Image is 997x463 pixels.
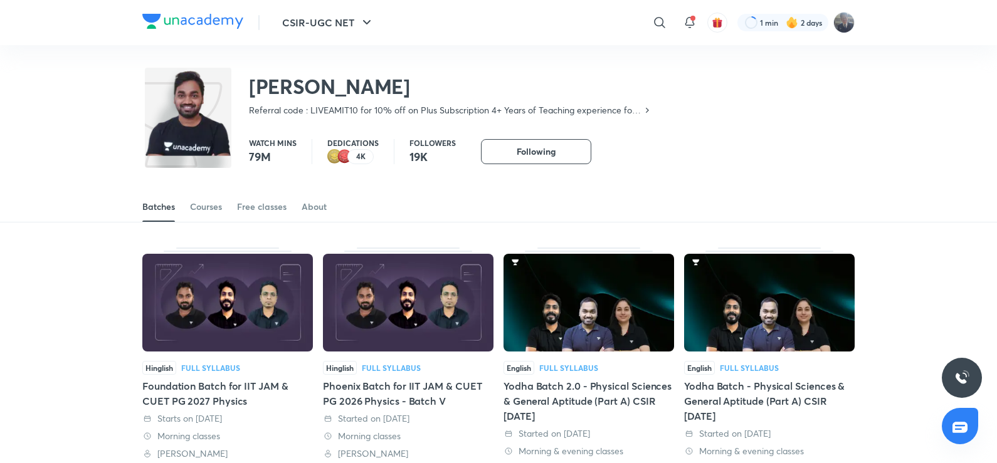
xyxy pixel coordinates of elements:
span: English [504,361,534,375]
div: Amit Ranjan [142,447,313,460]
a: Free classes [237,192,287,222]
img: Thumbnail [684,254,855,351]
div: Batches [142,200,175,213]
a: About [302,192,327,222]
p: Followers [409,139,456,147]
img: Thumbnail [504,254,674,351]
button: avatar [707,13,727,33]
button: CSIR-UGC NET [275,10,382,35]
p: 19K [409,149,456,164]
h2: [PERSON_NAME] [249,74,652,99]
div: Yodha Batch 2.0 - Physical Sciences & General Aptitude (Part A) CSIR [DATE] [504,378,674,424]
img: Thumbnail [142,254,313,351]
img: Probin Rai [833,12,855,33]
a: Company Logo [142,14,243,32]
div: Started on 29 Aug 2025 [323,412,493,425]
img: ttu [954,370,969,385]
span: English [684,361,715,375]
img: avatar [712,17,723,28]
div: Foundation Batch for IIT JAM & CUET PG 2027 Physics [142,378,313,408]
img: Company Logo [142,14,243,29]
img: Thumbnail [323,254,493,351]
div: Yodha Batch - Physical Sciences & General Aptitude (Part A) CSIR [DATE] [684,378,855,424]
div: Started on 31 Jul 2025 [684,427,855,440]
img: educator badge2 [327,149,342,164]
div: Full Syllabus [539,364,598,372]
p: Referral code : LIVEAMIT10 for 10% off on Plus Subscription 4+ Years of Teaching experience for I... [249,104,642,117]
p: Watch mins [249,139,297,147]
div: Morning classes [323,430,493,442]
div: Full Syllabus [362,364,421,372]
div: Full Syllabus [720,364,779,372]
div: Amit Ranjan [323,447,493,460]
div: Full Syllabus [181,364,240,372]
img: streak [786,16,798,29]
div: Phoenix Batch for IIT JAM & CUET PG 2026 Physics - Batch V [323,378,493,408]
div: Courses [190,200,222,213]
div: About [302,200,327,213]
div: Morning & evening classes [504,445,674,457]
p: 4K [356,152,366,161]
span: Hinglish [142,361,176,375]
button: Following [481,139,591,164]
div: Morning classes [142,430,313,442]
div: Started on 31 Jul 2025 [504,427,674,440]
img: educator badge1 [337,149,352,164]
div: Starts on 11 Oct 2025 [142,412,313,425]
a: Batches [142,192,175,222]
a: Courses [190,192,222,222]
span: Following [517,145,556,158]
p: Dedications [327,139,379,147]
div: Morning & evening classes [684,445,855,457]
p: 79M [249,149,297,164]
div: Free classes [237,200,287,213]
span: Hinglish [323,361,357,375]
